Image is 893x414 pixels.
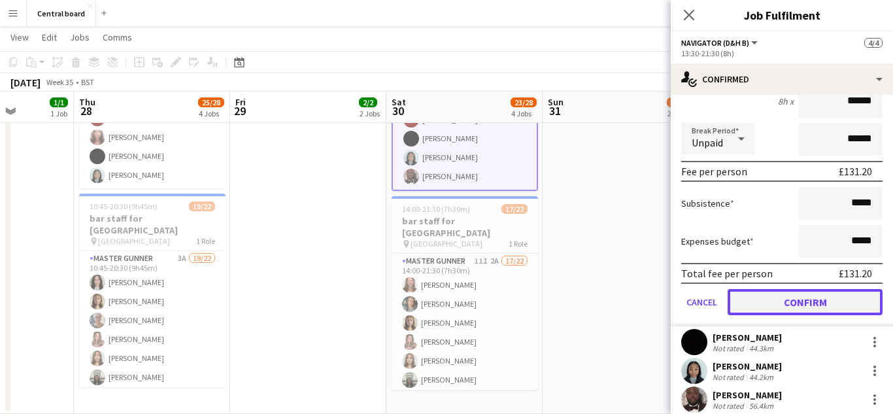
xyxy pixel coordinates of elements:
span: Comms [103,31,132,43]
span: Jobs [70,31,90,43]
span: 25/28 [198,97,224,107]
span: 1 Role [196,236,215,246]
button: Cancel [681,289,722,315]
span: 13/15 [667,97,693,107]
app-card-role: Navigator (D&H B)4/410:15-20:30 (10h15m)[PERSON_NAME][PERSON_NAME][PERSON_NAME][PERSON_NAME] [79,87,226,188]
span: 14:00-21:30 (7h30m) [402,204,470,214]
h3: bar staff for [GEOGRAPHIC_DATA] [392,215,538,239]
span: 23/28 [511,97,537,107]
div: Fee per person [681,165,747,178]
div: 4 Jobs [199,109,224,118]
span: Fri [235,96,246,108]
div: 1 Job [50,109,67,118]
span: 29 [233,103,246,118]
a: View [5,29,34,46]
div: 2 Jobs [360,109,380,118]
span: 1 Role [509,239,528,249]
div: £131.20 [839,165,872,178]
a: Comms [97,29,137,46]
div: Not rated [713,401,747,411]
span: Unpaid [692,136,723,149]
div: BST [81,77,94,87]
span: Week 35 [43,77,76,87]
span: 31 [546,103,564,118]
span: 17/22 [501,204,528,214]
div: 8h x [778,95,794,107]
label: Expenses budget [681,235,754,247]
span: 2/2 [359,97,377,107]
div: [PERSON_NAME] [713,360,782,372]
span: Navigator (D&H B) [681,38,749,48]
div: 44.3km [747,343,776,353]
div: £131.20 [839,267,872,280]
app-job-card: 10:45-20:30 (9h45m)19/22bar staff for [GEOGRAPHIC_DATA] [GEOGRAPHIC_DATA]1 RoleMaster Gunner3A19/... [79,194,226,387]
div: 4 Jobs [511,109,536,118]
a: Jobs [65,29,95,46]
span: 19/22 [189,201,215,211]
span: 1/1 [50,97,68,107]
div: Total fee per person [681,267,773,280]
span: 28 [77,103,95,118]
span: [GEOGRAPHIC_DATA] [411,239,482,249]
span: Thu [79,96,95,108]
app-job-card: 14:00-21:30 (7h30m)17/22bar staff for [GEOGRAPHIC_DATA] [GEOGRAPHIC_DATA]1 RoleMaster Gunner11I2A... [392,196,538,390]
div: Not rated [713,343,747,353]
span: Sat [392,96,406,108]
span: Sun [548,96,564,108]
span: View [10,31,29,43]
a: Edit [37,29,62,46]
div: [DATE] [10,76,41,89]
app-card-role: Navigator (D&H B)4/413:30-21:30 (8h)[PERSON_NAME][PERSON_NAME][PERSON_NAME][PERSON_NAME] [392,87,538,191]
span: 30 [390,103,406,118]
div: Confirmed [671,63,893,95]
div: Not rated [713,372,747,382]
button: Navigator (D&H B) [681,38,760,48]
div: [PERSON_NAME] [713,332,782,343]
span: 10:45-20:30 (9h45m) [90,201,158,211]
div: 2 Jobs [667,109,692,118]
label: Subsistence [681,198,734,209]
div: 13:30-21:30 (8h) [681,48,883,58]
span: [GEOGRAPHIC_DATA] [98,236,170,246]
span: 4/4 [864,38,883,48]
button: Central board [27,1,96,26]
button: Confirm [728,289,883,315]
h3: Job Fulfilment [671,7,893,24]
div: 56.4km [747,401,776,411]
h3: bar staff for [GEOGRAPHIC_DATA] [79,213,226,236]
div: [PERSON_NAME] [713,389,782,401]
div: 44.2km [747,372,776,382]
span: Edit [42,31,57,43]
